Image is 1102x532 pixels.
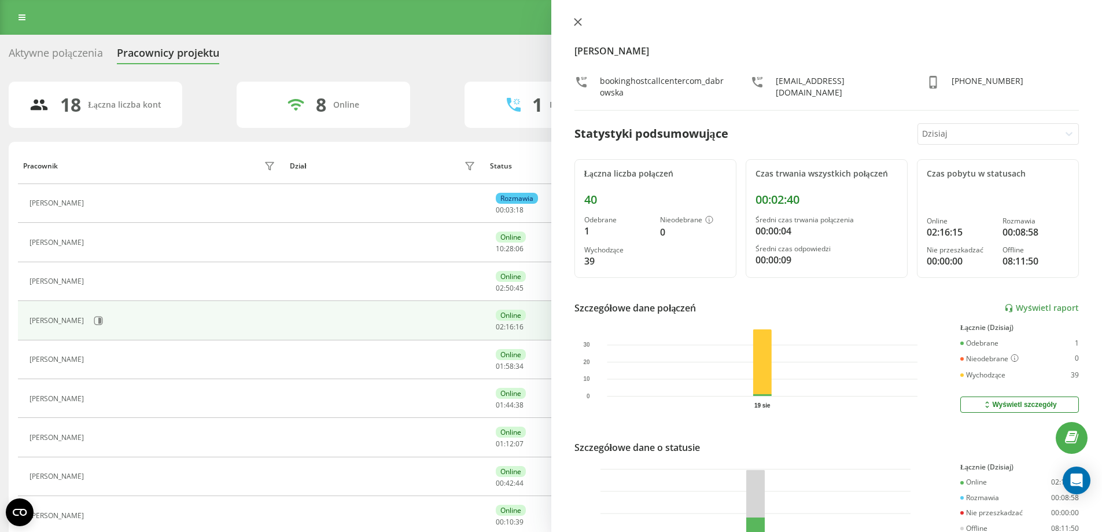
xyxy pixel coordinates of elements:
div: Online [927,217,993,225]
div: 18 [60,94,81,116]
div: Średni czas trwania połączenia [755,216,898,224]
div: [PERSON_NAME] [30,199,87,207]
div: Online [496,310,526,321]
div: Nie przeszkadzać [927,246,993,254]
div: : : [496,362,524,370]
span: 07 [515,439,524,449]
text: 10 [583,376,590,383]
div: 39 [584,254,651,268]
div: Łączna liczba połączeń [584,169,727,179]
div: 00:08:58 [1003,225,1069,239]
div: Pracownik [23,162,58,170]
div: Online [496,388,526,399]
div: 00:00:00 [1051,509,1079,517]
div: 02:16:15 [1051,478,1079,486]
div: Dział [290,162,306,170]
div: Online [496,505,526,516]
div: Online [333,100,359,110]
span: 45 [515,283,524,293]
div: 00:08:58 [1051,494,1079,502]
div: : : [496,401,524,409]
div: 39 [1071,371,1079,379]
span: 38 [515,400,524,410]
div: Łączna liczba kont [88,100,161,110]
div: Aktywne połączenia [9,47,103,65]
div: 00:00:00 [927,254,993,268]
div: [PERSON_NAME] [30,472,87,480]
button: Wyświetl szczegóły [960,397,1079,413]
text: 0 [586,393,589,399]
span: 34 [515,361,524,371]
div: Online [496,271,526,282]
h4: [PERSON_NAME] [574,44,1079,58]
div: 02:16:15 [927,225,993,239]
div: Online [496,232,526,243]
span: 39 [515,517,524,527]
div: Online [960,478,987,486]
div: Online [496,466,526,477]
div: [PERSON_NAME] [30,434,87,442]
span: 44 [515,478,524,488]
div: 00:02:40 [755,193,898,207]
text: 19 sie [754,402,770,409]
div: Nieodebrane [960,354,1019,364]
div: : : [496,245,524,253]
span: 42 [506,478,514,488]
div: 1 [532,94,543,116]
span: 01 [496,361,504,371]
span: 01 [496,439,504,449]
div: : : [496,284,524,292]
div: Online [496,427,526,438]
div: [PERSON_NAME] [30,277,87,285]
span: 58 [506,361,514,371]
div: Online [496,349,526,360]
div: Nie przeszkadzać [960,509,1023,517]
span: 44 [506,400,514,410]
span: 02 [496,322,504,332]
div: : : [496,323,524,331]
div: Łącznie (Dzisiaj) [960,324,1079,332]
div: Wychodzące [584,246,651,254]
div: Statystyki podsumowujące [574,125,728,142]
text: 30 [583,342,590,348]
a: Wyświetl raport [1004,303,1079,313]
div: : : [496,518,524,526]
div: bookinghostcallcentercom_dabrowska [600,75,727,98]
span: 50 [506,283,514,293]
div: 00:00:04 [755,224,898,238]
div: Open Intercom Messenger [1063,467,1090,494]
span: 00 [496,205,504,215]
div: [PERSON_NAME] [30,512,87,520]
button: Open CMP widget [6,498,34,526]
span: 06 [515,244,524,254]
div: Szczegółowe dane połączeń [574,301,696,315]
span: 02 [496,283,504,293]
div: 8 [316,94,326,116]
div: [PHONE_NUMBER] [952,75,1023,98]
div: Łącznie (Dzisiaj) [960,463,1079,471]
div: Status [490,162,512,170]
span: 01 [496,400,504,410]
span: 12 [506,439,514,449]
div: Wychodzące [960,371,1005,379]
span: 16 [506,322,514,332]
div: Średni czas odpowiedzi [755,245,898,253]
span: 03 [506,205,514,215]
div: Szczegółowe dane o statusie [574,441,700,454]
div: Pracownicy projektu [117,47,219,65]
div: 0 [660,225,727,239]
div: Odebrane [584,216,651,224]
div: [PERSON_NAME] [30,239,87,247]
div: 08:11:50 [1003,254,1069,268]
div: 0 [1075,354,1079,364]
div: : : [496,440,524,448]
div: [EMAIL_ADDRESS][DOMAIN_NAME] [776,75,903,98]
div: Czas trwania wszystkich połączeń [755,169,898,179]
div: : : [496,479,524,487]
div: [PERSON_NAME] [30,355,87,364]
span: 10 [506,517,514,527]
span: 16 [515,322,524,332]
div: Nieodebrane [660,216,727,225]
div: Rozmawiają [550,100,596,110]
div: 40 [584,193,727,207]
